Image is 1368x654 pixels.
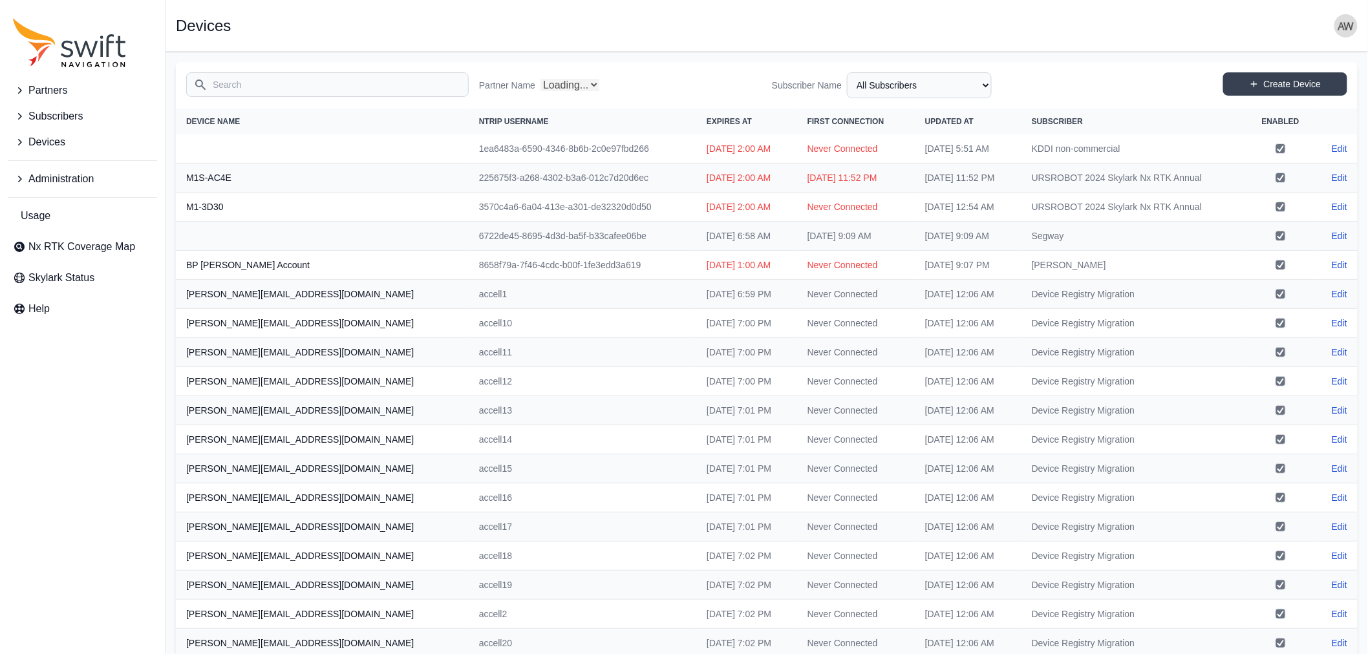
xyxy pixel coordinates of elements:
[186,72,469,97] input: Search
[915,163,1021,193] td: [DATE] 11:52 PM
[1021,512,1246,542] td: Device Registry Migration
[28,109,83,124] span: Subscribers
[1332,520,1347,533] a: Edit
[469,483,696,512] td: accell16
[28,301,50,317] span: Help
[469,222,696,251] td: 6722de45-8695-4d3d-ba5f-b33cafee06be
[797,483,915,512] td: Never Connected
[479,79,535,92] label: Partner Name
[915,454,1021,483] td: [DATE] 12:06 AM
[176,571,469,600] th: [PERSON_NAME][EMAIL_ADDRESS][DOMAIN_NAME]
[1021,483,1246,512] td: Device Registry Migration
[915,367,1021,396] td: [DATE] 12:06 AM
[469,109,696,134] th: NTRIP Username
[696,396,797,425] td: [DATE] 7:01 PM
[797,222,915,251] td: [DATE] 9:09 AM
[1021,454,1246,483] td: Device Registry Migration
[696,571,797,600] td: [DATE] 7:02 PM
[696,338,797,367] td: [DATE] 7:00 PM
[696,222,797,251] td: [DATE] 6:58 AM
[176,18,231,34] h1: Devices
[915,222,1021,251] td: [DATE] 9:09 AM
[915,483,1021,512] td: [DATE] 12:06 AM
[8,265,157,291] a: Skylark Status
[176,309,469,338] th: [PERSON_NAME][EMAIL_ADDRESS][DOMAIN_NAME]
[696,454,797,483] td: [DATE] 7:01 PM
[915,280,1021,309] td: [DATE] 12:06 AM
[1332,578,1347,591] a: Edit
[469,134,696,163] td: 1ea6483a-6590-4346-8b6b-2c0e97fbd266
[176,109,469,134] th: Device Name
[696,251,797,280] td: [DATE] 1:00 AM
[176,396,469,425] th: [PERSON_NAME][EMAIL_ADDRESS][DOMAIN_NAME]
[696,163,797,193] td: [DATE] 2:00 AM
[696,367,797,396] td: [DATE] 7:00 PM
[797,542,915,571] td: Never Connected
[1021,193,1246,222] td: URSROBOT 2024 Skylark Nx RTK Annual
[1332,433,1347,446] a: Edit
[797,367,915,396] td: Never Connected
[1021,600,1246,629] td: Device Registry Migration
[1021,367,1246,396] td: Device Registry Migration
[1021,571,1246,600] td: Device Registry Migration
[1021,280,1246,309] td: Device Registry Migration
[1332,258,1347,271] a: Edit
[696,512,797,542] td: [DATE] 7:01 PM
[8,166,157,192] button: Administration
[1246,109,1315,134] th: Enabled
[28,83,67,98] span: Partners
[915,542,1021,571] td: [DATE] 12:06 AM
[1332,288,1347,301] a: Edit
[469,396,696,425] td: accell13
[469,600,696,629] td: accell2
[469,193,696,222] td: 3570c4a6-6a04-413e-a301-de32320d0d50
[469,542,696,571] td: accell18
[772,79,842,92] label: Subscriber Name
[1021,309,1246,338] td: Device Registry Migration
[915,425,1021,454] td: [DATE] 12:06 AM
[1332,200,1347,213] a: Edit
[176,193,469,222] th: M1-3D30
[176,425,469,454] th: [PERSON_NAME][EMAIL_ADDRESS][DOMAIN_NAME]
[469,163,696,193] td: 225675f3-a268-4302-b3a6-012c7d20d6ec
[1332,346,1347,359] a: Edit
[469,367,696,396] td: accell12
[797,338,915,367] td: Never Connected
[469,280,696,309] td: accell1
[797,425,915,454] td: Never Connected
[469,309,696,338] td: accell10
[8,234,157,260] a: Nx RTK Coverage Map
[1332,404,1347,417] a: Edit
[1021,134,1246,163] td: KDDI non-commercial
[797,280,915,309] td: Never Connected
[1021,251,1246,280] td: [PERSON_NAME]
[696,483,797,512] td: [DATE] 7:01 PM
[1021,425,1246,454] td: Device Registry Migration
[696,425,797,454] td: [DATE] 7:01 PM
[28,134,65,150] span: Devices
[469,425,696,454] td: accell14
[915,600,1021,629] td: [DATE] 12:06 AM
[1223,72,1347,96] a: Create Device
[28,171,94,187] span: Administration
[797,163,915,193] td: [DATE] 11:52 PM
[1332,491,1347,504] a: Edit
[8,296,157,322] a: Help
[28,239,135,255] span: Nx RTK Coverage Map
[797,193,915,222] td: Never Connected
[797,454,915,483] td: Never Connected
[915,571,1021,600] td: [DATE] 12:06 AM
[915,134,1021,163] td: [DATE] 5:51 AM
[797,600,915,629] td: Never Connected
[1332,607,1347,620] a: Edit
[469,512,696,542] td: accell17
[915,396,1021,425] td: [DATE] 12:06 AM
[469,251,696,280] td: 8658f79a-7f46-4cdc-b00f-1fe3edd3a619
[925,117,974,126] span: Updated At
[1332,229,1347,242] a: Edit
[1021,396,1246,425] td: Device Registry Migration
[696,134,797,163] td: [DATE] 2:00 AM
[915,193,1021,222] td: [DATE] 12:54 AM
[1332,142,1347,155] a: Edit
[176,600,469,629] th: [PERSON_NAME][EMAIL_ADDRESS][DOMAIN_NAME]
